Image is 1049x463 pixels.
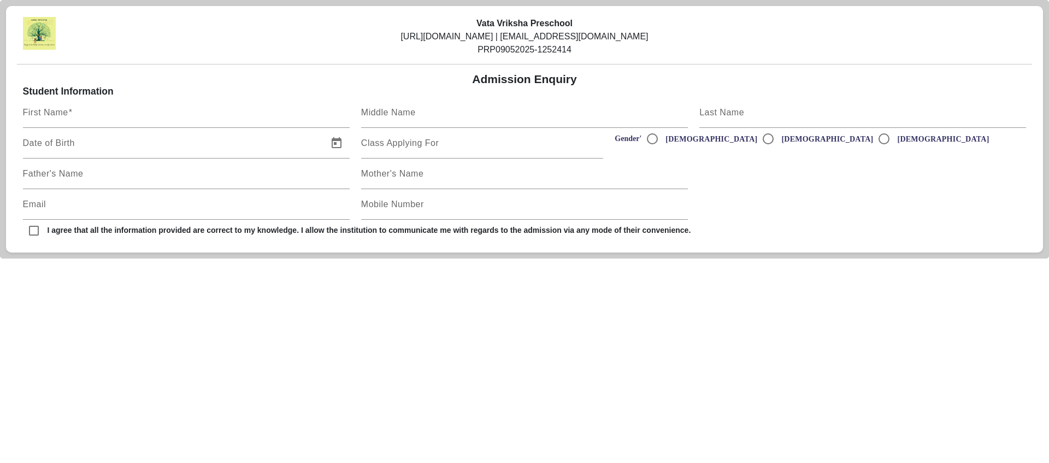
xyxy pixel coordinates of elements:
[23,202,350,215] input: Email
[23,86,114,97] b: Student Information
[699,108,744,117] mat-label: Last Name
[361,200,424,209] mat-label: Mobile Number
[23,138,75,148] mat-label: Date of Birth
[361,169,423,178] mat-label: Mother's Name
[23,17,56,50] img: 817d6453-c4a2-41f8-ac39-e8a470f27eea
[192,43,857,56] div: PRP09052025-1252414
[779,134,873,144] label: [DEMOGRAPHIC_DATA]
[23,200,46,209] mat-label: Email
[23,169,84,178] mat-label: Father's Name
[192,30,857,43] div: [URL][DOMAIN_NAME] | [EMAIL_ADDRESS][DOMAIN_NAME]
[361,108,416,117] mat-label: Middle Name
[699,110,1026,124] input: Last Name
[23,141,321,154] input: Date of Birth
[361,141,604,154] input: Class Applying For
[23,172,350,185] input: Father's Name
[45,226,691,235] b: I agree that all the information provided are correct to my knowledge. I allow the institution to...
[472,73,576,85] b: Admission Enquiry
[895,134,989,144] label: [DEMOGRAPHIC_DATA]
[663,134,757,144] label: [DEMOGRAPHIC_DATA]
[23,110,350,124] input: First Name*
[23,108,68,117] mat-label: First Name
[476,19,573,28] b: Vata Vriksha Preschool
[361,110,688,124] input: Middle Name
[323,130,350,156] button: Open calendar
[361,202,688,215] input: Mobile Number
[361,172,688,185] input: Mother's Name
[361,138,439,148] mat-label: Class Applying For
[615,134,641,143] label: Gender'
